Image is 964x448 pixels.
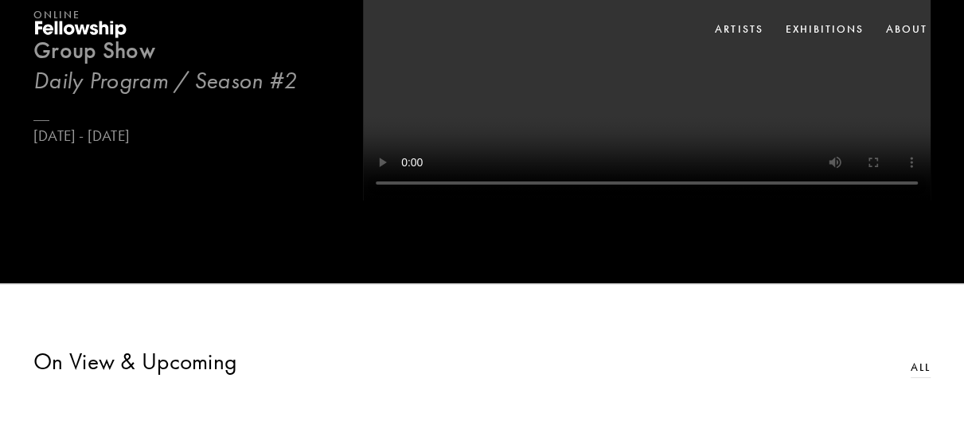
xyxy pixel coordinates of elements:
a: Artists [712,18,766,41]
h3: Daily Program / Season #2 [33,66,297,95]
div: Online [33,6,297,23]
b: Group Show [33,37,155,64]
a: OnlineGroup ShowDaily Program / Season #2[DATE] - [DATE] [33,6,297,146]
h3: On View & Upcoming [33,347,236,376]
a: Exhibitions [782,18,866,41]
a: All [911,359,931,376]
a: About [883,18,931,41]
p: [DATE] - [DATE] [33,127,297,146]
